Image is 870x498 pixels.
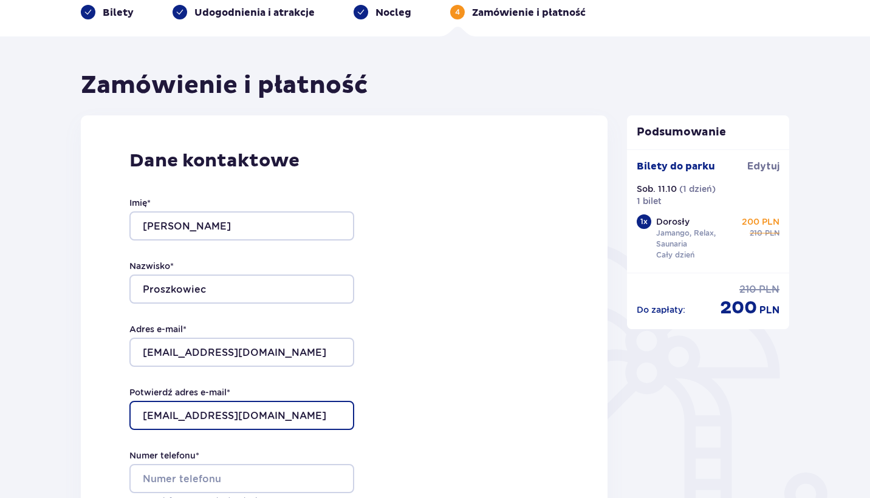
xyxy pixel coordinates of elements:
[194,6,315,19] p: Udogodnienia i atrakcje
[129,275,354,304] input: Nazwisko
[129,323,187,335] label: Adres e-mail *
[637,195,662,207] p: 1 bilet
[637,304,685,316] p: Do zapłaty :
[129,386,230,398] label: Potwierdź adres e-mail *
[739,283,756,296] span: 210
[81,5,134,19] div: Bilety
[450,5,586,19] div: 4Zamówienie i płatność
[759,283,779,296] span: PLN
[720,296,757,319] span: 200
[81,70,368,101] h1: Zamówienie i płatność
[750,228,762,239] span: 210
[173,5,315,19] div: Udogodnienia i atrakcje
[129,449,199,462] label: Numer telefonu *
[637,183,677,195] p: Sob. 11.10
[637,160,715,173] p: Bilety do parku
[103,6,134,19] p: Bilety
[765,228,779,239] span: PLN
[759,304,779,317] span: PLN
[747,160,779,173] span: Edytuj
[455,7,460,18] p: 4
[129,211,354,240] input: Imię
[679,183,716,195] p: ( 1 dzień )
[129,401,354,430] input: Potwierdź adres e-mail
[129,338,354,367] input: Adres e-mail
[627,125,790,140] p: Podsumowanie
[656,216,690,228] p: Dorosły
[354,5,411,19] div: Nocleg
[129,464,354,493] input: Numer telefonu
[472,6,586,19] p: Zamówienie i płatność
[656,250,694,261] p: Cały dzień
[742,216,779,228] p: 200 PLN
[129,260,174,272] label: Nazwisko *
[656,228,740,250] p: Jamango, Relax, Saunaria
[375,6,411,19] p: Nocleg
[129,149,559,172] p: Dane kontaktowe
[637,214,651,229] div: 1 x
[129,197,151,209] label: Imię *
